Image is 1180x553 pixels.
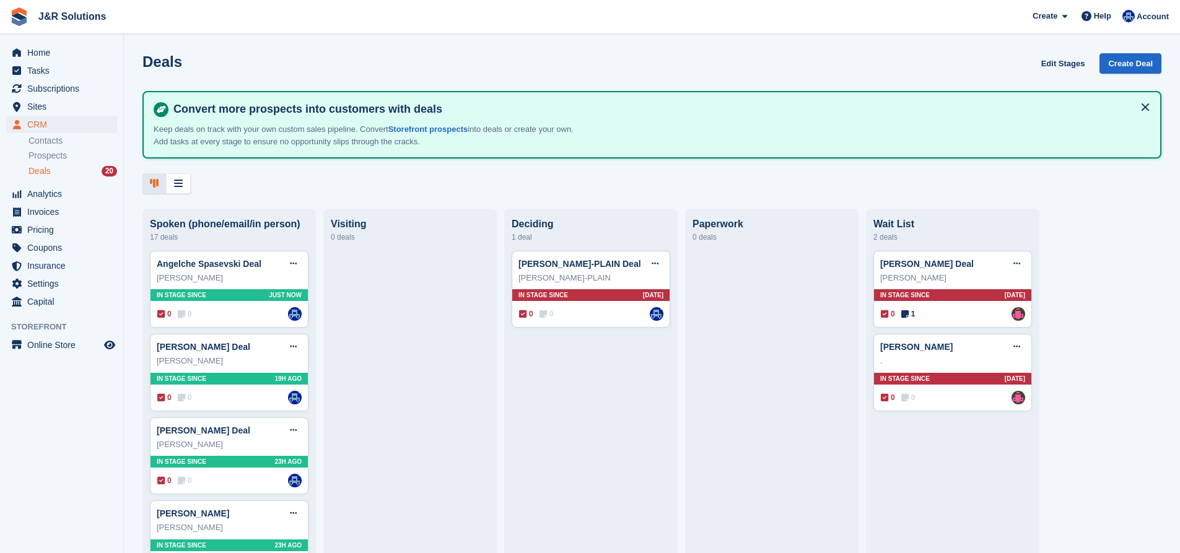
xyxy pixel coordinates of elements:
[518,272,663,284] div: [PERSON_NAME]-PLAIN
[880,374,930,383] span: In stage since
[27,203,102,220] span: Invoices
[693,230,851,245] div: 0 deals
[27,336,102,354] span: Online Store
[102,337,117,352] a: Preview store
[1099,53,1161,74] a: Create Deal
[6,336,117,354] a: menu
[1122,10,1135,22] img: Macie Adcock
[901,308,916,320] span: 1
[873,230,1032,245] div: 2 deals
[168,102,1150,116] h4: Convert more prospects into customers with deals
[28,135,117,147] a: Contacts
[150,230,308,245] div: 17 deals
[28,150,67,162] span: Prospects
[157,425,250,435] a: [PERSON_NAME] Deal
[1012,391,1025,404] img: Julie Morgan
[157,259,261,269] a: Angelche Spasevski Deal
[880,355,1025,367] div: .
[288,391,302,404] img: Macie Adcock
[27,239,102,256] span: Coupons
[880,290,930,300] span: In stage since
[27,275,102,292] span: Settings
[157,308,172,320] span: 0
[10,7,28,26] img: stora-icon-8386f47178a22dfd0bd8f6a31ec36ba5ce8667c1dd55bd0f319d3a0aa187defe.svg
[157,355,302,367] div: [PERSON_NAME]
[157,392,172,403] span: 0
[178,475,192,486] span: 0
[1005,374,1025,383] span: [DATE]
[157,290,206,300] span: In stage since
[880,259,974,269] a: [PERSON_NAME] Deal
[27,44,102,61] span: Home
[880,272,1025,284] div: [PERSON_NAME]
[6,44,117,61] a: menu
[519,308,533,320] span: 0
[274,457,302,466] span: 23H AGO
[142,53,182,70] h1: Deals
[27,116,102,133] span: CRM
[288,474,302,487] img: Macie Adcock
[150,219,308,230] div: Spoken (phone/email/in person)
[157,272,302,284] div: [PERSON_NAME]
[6,185,117,202] a: menu
[157,521,302,534] div: [PERSON_NAME]
[274,374,302,383] span: 19H AGO
[33,6,111,27] a: J&R Solutions
[27,185,102,202] span: Analytics
[6,80,117,97] a: menu
[157,541,206,550] span: In stage since
[157,457,206,466] span: In stage since
[881,392,895,403] span: 0
[512,219,670,230] div: Deciding
[157,374,206,383] span: In stage since
[331,230,489,245] div: 0 deals
[6,98,117,115] a: menu
[1012,307,1025,321] img: Julie Morgan
[28,165,51,177] span: Deals
[388,124,468,134] a: Storefront prospects
[6,293,117,310] a: menu
[540,308,554,320] span: 0
[880,342,953,352] a: [PERSON_NAME]
[6,239,117,256] a: menu
[518,290,568,300] span: In stage since
[6,275,117,292] a: menu
[157,508,229,518] a: [PERSON_NAME]
[27,221,102,238] span: Pricing
[288,307,302,321] img: Macie Adcock
[6,116,117,133] a: menu
[11,321,123,333] span: Storefront
[1005,290,1025,300] span: [DATE]
[6,257,117,274] a: menu
[102,166,117,176] div: 20
[901,392,916,403] span: 0
[178,392,192,403] span: 0
[1033,10,1057,22] span: Create
[178,308,192,320] span: 0
[881,308,895,320] span: 0
[27,80,102,97] span: Subscriptions
[6,62,117,79] a: menu
[27,293,102,310] span: Capital
[27,62,102,79] span: Tasks
[157,438,302,451] div: [PERSON_NAME]
[6,203,117,220] a: menu
[643,290,663,300] span: [DATE]
[28,149,117,162] a: Prospects
[27,98,102,115] span: Sites
[27,257,102,274] span: Insurance
[331,219,489,230] div: Visiting
[269,290,302,300] span: Just now
[512,230,670,245] div: 1 deal
[1036,53,1090,74] a: Edit Stages
[873,219,1032,230] div: Wait List
[157,475,172,486] span: 0
[28,165,117,178] a: Deals 20
[650,307,663,321] img: Macie Adcock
